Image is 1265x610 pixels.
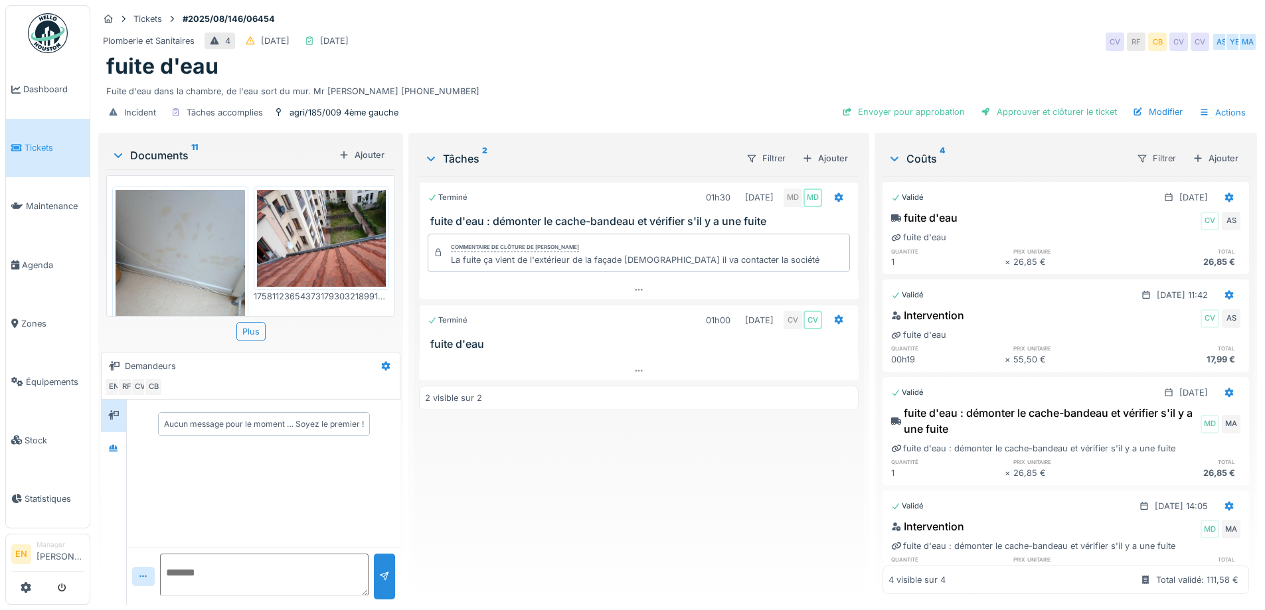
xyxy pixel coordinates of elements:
div: AS [1222,212,1240,230]
div: Total validé: 111,58 € [1156,573,1238,586]
span: Statistiques [25,493,84,505]
div: Validé [891,500,924,512]
div: Terminé [428,192,467,203]
div: Incident [124,106,156,119]
a: Tickets [6,119,90,177]
div: 00h19 [891,353,1005,366]
div: 39,89 € [1127,564,1240,577]
div: fuite d'eau [891,210,958,226]
div: Documents [112,147,333,163]
div: 26,85 € [1013,256,1127,268]
div: MD [803,189,822,207]
div: Validé [891,192,924,203]
div: CB [1148,33,1167,51]
div: CV [1106,33,1124,51]
span: Stock [25,434,84,447]
a: Stock [6,411,90,469]
div: Modifier [1128,103,1188,121]
div: fuite d'eau : démonter le cache-bandeau et vérifier s'il y a une fuite [891,540,1175,552]
div: CV [1201,212,1219,230]
div: Ajouter [1187,149,1244,167]
div: Validé [891,387,924,398]
h3: fuite d'eau : démonter le cache-bandeau et vérifier s'il y a une fuite [430,215,852,228]
div: Commentaire de clôture de [PERSON_NAME] [451,243,579,252]
div: Filtrer [1131,149,1182,168]
div: 55,50 € [1013,564,1127,577]
h6: total [1127,457,1240,466]
strong: #2025/08/146/06454 [177,13,280,25]
div: Terminé [428,315,467,326]
span: Agenda [22,259,84,271]
sup: 11 [191,147,198,163]
div: CB [144,378,163,396]
div: AS [1212,33,1230,51]
h1: fuite d'eau [106,54,218,79]
div: [DATE] [745,314,774,327]
div: MD [1201,415,1219,433]
span: Dashboard [23,83,84,96]
div: 17,99 € [1127,353,1240,366]
div: agri/185/009 4ème gauche [290,106,398,119]
h6: quantité [891,247,1005,256]
div: MA [1222,520,1240,538]
div: AS [1222,309,1240,328]
a: Maintenance [6,177,90,236]
div: 00h43 [891,564,1005,577]
div: 26,85 € [1127,256,1240,268]
div: Filtrer [740,149,792,168]
div: 55,50 € [1013,353,1127,366]
div: Envoyer pour approbation [837,103,970,121]
div: × [1005,467,1013,479]
div: Demandeurs [125,360,176,372]
div: [DATE] [1179,386,1208,399]
div: Validé [891,289,924,301]
div: Intervention [891,518,964,534]
div: [DATE] 14:05 [1155,500,1208,512]
h3: fuite d'eau [430,338,852,350]
div: Tickets [133,13,162,25]
h6: total [1127,555,1240,564]
div: Actions [1193,103,1252,122]
div: Aucun message pour le moment … Soyez le premier ! [164,418,364,430]
div: Tâches accomplies [187,106,263,119]
a: Équipements [6,352,90,411]
div: fuite d'eau : démonter le cache-bandeau et vérifier s'il y a une fuite [891,442,1175,455]
div: Coûts [888,151,1126,167]
div: 01h30 [706,191,730,204]
div: [DATE] [320,35,349,47]
h6: quantité [891,555,1005,564]
sup: 2 [482,151,487,167]
div: MD [784,189,802,207]
li: [PERSON_NAME] [37,540,84,568]
div: 4 visible sur 4 [888,573,946,586]
div: MA [1222,415,1240,433]
div: 17581123654373179303218991077747.jpg [254,290,390,303]
div: 1 [891,467,1005,479]
div: CV [131,378,149,396]
div: Approuver et clôturer le ticket [975,103,1122,121]
div: fuite d'eau : démonter le cache-bandeau et vérifier s'il y a une fuite [891,405,1198,437]
div: Intervention [891,307,964,323]
h6: total [1127,247,1240,256]
div: EN [104,378,123,396]
img: Badge_color-CXgf-gQk.svg [28,13,68,53]
img: 6jtb0ojzwlxbcs0p6hhs5btwmfo4 [257,190,386,287]
div: 01h00 [706,314,730,327]
div: × [1005,256,1013,268]
div: 2 visible sur 2 [425,392,482,404]
div: CV [1201,309,1219,328]
h6: prix unitaire [1013,344,1127,352]
div: 4 [225,35,230,47]
div: fuite d'eau [891,231,946,244]
div: fuite d'eau [891,329,946,341]
div: Tâches [424,151,734,167]
div: RF [1127,33,1145,51]
h6: prix unitaire [1013,247,1127,256]
h6: prix unitaire [1013,457,1127,466]
a: EN Manager[PERSON_NAME] [11,540,84,572]
sup: 4 [940,151,945,167]
div: × [1005,353,1013,366]
div: Ajouter [333,146,390,164]
div: Ajouter [797,149,853,167]
a: Agenda [6,236,90,294]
